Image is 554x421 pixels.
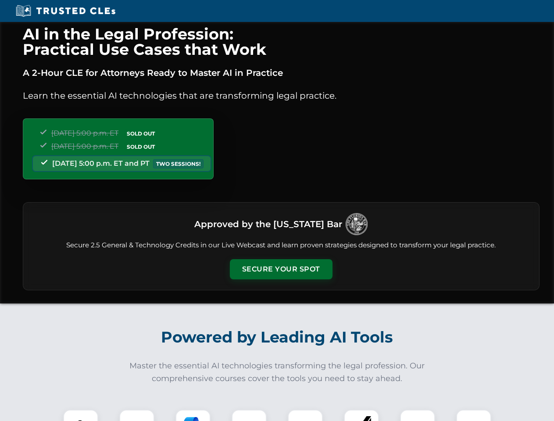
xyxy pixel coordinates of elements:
button: Secure Your Spot [230,259,332,279]
span: [DATE] 5:00 p.m. ET [51,142,118,150]
p: Master the essential AI technologies transforming the legal profession. Our comprehensive courses... [124,360,431,385]
span: [DATE] 5:00 p.m. ET [51,129,118,137]
img: Logo [346,213,368,235]
p: Learn the essential AI technologies that are transforming legal practice. [23,89,540,103]
h3: Approved by the [US_STATE] Bar [194,216,342,232]
h1: AI in the Legal Profession: Practical Use Cases that Work [23,26,540,57]
span: SOLD OUT [124,142,158,151]
h2: Powered by Leading AI Tools [34,322,520,353]
img: Trusted CLEs [13,4,118,18]
p: Secure 2.5 General & Technology Credits in our Live Webcast and learn proven strategies designed ... [34,240,529,250]
p: A 2-Hour CLE for Attorneys Ready to Master AI in Practice [23,66,540,80]
span: SOLD OUT [124,129,158,138]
